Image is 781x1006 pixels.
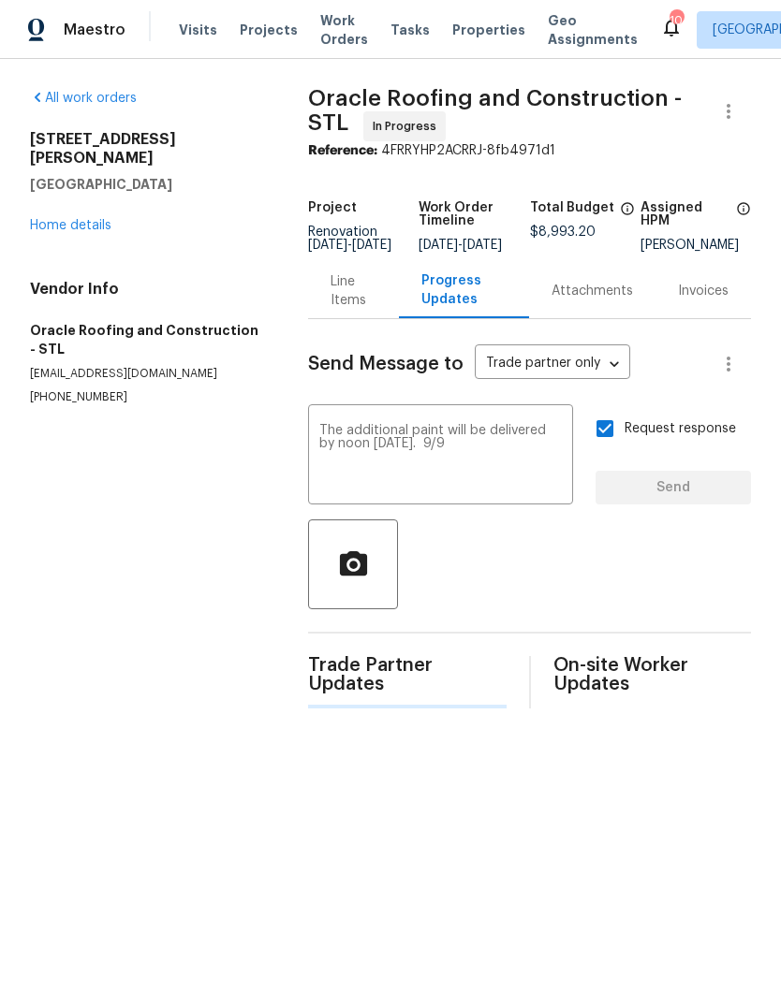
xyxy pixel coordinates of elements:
span: Tasks [390,23,430,36]
span: On-site Worker Updates [553,656,751,693]
h5: [GEOGRAPHIC_DATA] [30,175,263,194]
span: Projects [240,21,298,39]
div: 10 [670,11,683,30]
div: [PERSON_NAME] [641,239,751,252]
span: Send Message to [308,355,464,373]
span: [DATE] [352,239,391,252]
div: Progress Updates [421,271,507,309]
span: Geo Assignments [548,11,638,49]
span: $8,993.20 [530,226,596,239]
div: Line Items [331,272,376,310]
span: Trade Partner Updates [308,656,506,693]
span: The hpm assigned to this work order. [736,201,751,239]
b: Reference: [308,144,377,157]
div: Invoices [678,282,729,300]
span: [DATE] [463,239,502,252]
a: Home details [30,219,111,232]
span: [DATE] [308,239,347,252]
div: Trade partner only [475,349,630,380]
span: - [419,239,502,252]
span: In Progress [373,117,444,136]
span: Visits [179,21,217,39]
span: [DATE] [419,239,458,252]
h5: Assigned HPM [641,201,730,227]
span: Request response [625,419,736,439]
textarea: The additional paint will be delivered by noon [DATE]. 9/9 [319,424,562,489]
span: Properties [452,21,525,39]
span: - [308,239,391,252]
p: [PHONE_NUMBER] [30,389,263,405]
a: All work orders [30,92,137,105]
div: Attachments [552,282,633,300]
span: The total cost of line items that have been proposed by Opendoor. This sum includes line items th... [620,201,635,226]
span: Work Orders [320,11,368,49]
h5: Project [308,201,357,214]
h5: Oracle Roofing and Construction - STL [30,321,263,358]
h5: Total Budget [530,201,614,214]
span: Maestro [64,21,125,39]
h5: Work Order Timeline [419,201,529,227]
span: Oracle Roofing and Construction - STL [308,87,682,134]
h4: Vendor Info [30,280,263,299]
span: Renovation [308,226,391,252]
div: 4FRRYHP2ACRRJ-8fb4971d1 [308,141,751,160]
h2: [STREET_ADDRESS][PERSON_NAME] [30,130,263,168]
p: [EMAIL_ADDRESS][DOMAIN_NAME] [30,366,263,382]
